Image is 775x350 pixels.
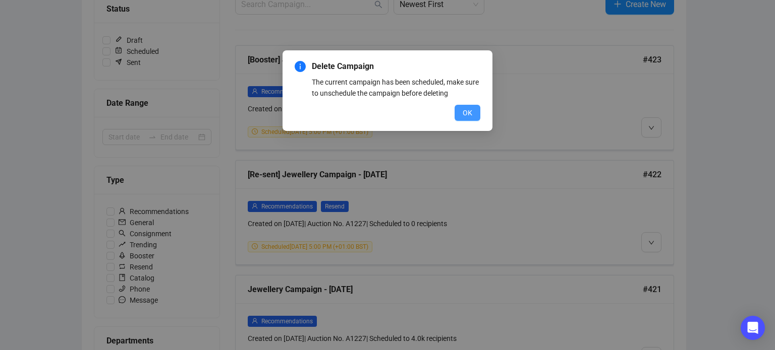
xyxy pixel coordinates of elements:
[295,61,306,72] span: info-circle
[455,105,480,121] button: OK
[463,107,472,118] span: OK
[312,77,480,99] div: The current campaign has been scheduled, make sure to unschedule the campaign before deleting
[312,60,480,73] span: Delete Campaign
[741,316,765,340] div: Open Intercom Messenger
